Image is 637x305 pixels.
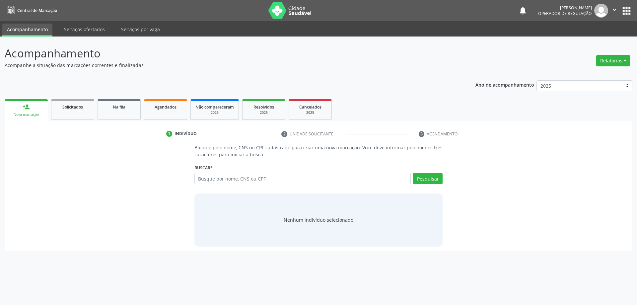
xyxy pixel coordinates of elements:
div: person_add [23,103,30,111]
button:  [608,4,621,18]
div: [PERSON_NAME] [538,5,592,11]
div: 2025 [294,110,327,115]
div: Indivíduo [175,131,197,137]
p: Acompanhamento [5,45,444,62]
p: Busque pelo nome, CNS ou CPF cadastrado para criar uma nova marcação. Você deve informar pelo men... [194,144,443,158]
div: 1 [166,131,172,137]
div: Nenhum indivíduo selecionado [284,216,353,223]
button: notifications [518,6,528,15]
button: Relatórios [596,55,630,66]
div: 2025 [195,110,234,115]
label: Buscar [194,163,213,173]
a: Serviços por vaga [116,24,165,35]
span: Solicitados [62,104,83,110]
a: Serviços ofertados [59,24,109,35]
span: Central de Marcação [17,8,57,13]
span: Não compareceram [195,104,234,110]
button: Pesquisar [413,173,443,184]
input: Busque por nome, CNS ou CPF [194,173,411,184]
a: Central de Marcação [5,5,57,16]
button: apps [621,5,632,17]
span: Agendados [155,104,177,110]
i:  [611,6,618,13]
img: img [594,4,608,18]
span: Operador de regulação [538,11,592,16]
div: Nova marcação [9,112,43,117]
span: Cancelados [299,104,321,110]
a: Acompanhamento [2,24,52,37]
span: Na fila [113,104,125,110]
p: Acompanhe a situação das marcações correntes e finalizadas [5,62,444,69]
span: Resolvidos [253,104,274,110]
p: Ano de acompanhamento [475,80,534,89]
div: 2025 [247,110,280,115]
